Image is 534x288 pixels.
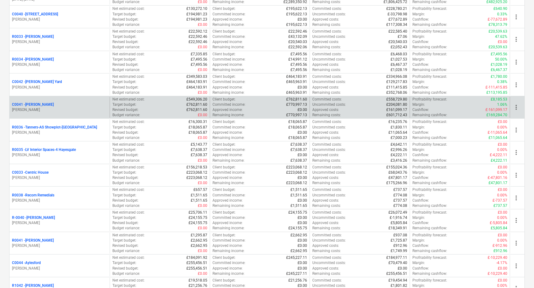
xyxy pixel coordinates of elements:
p: Approved income : [212,17,243,22]
p: £223,068.12 [186,170,207,175]
p: Committed costs : [312,74,342,79]
p: C0044 - Aylesford [12,260,41,266]
p: £770,997.13 [286,102,307,107]
div: R-0040 -[PERSON_NAME][PERSON_NAME] [12,215,107,226]
p: £18,065.87 [189,125,207,130]
p: Client budget : [212,97,236,102]
p: Remaining income : [212,135,244,140]
p: Uncommitted costs : [312,57,346,62]
p: Approved income : [212,39,243,45]
p: £464,183.91 [286,74,307,79]
div: R0035 -LV Interior Spaces-4 Hayesgate[PERSON_NAME] [12,147,107,158]
p: Target budget : [112,12,136,17]
p: Committed income : [212,57,245,62]
p: £77,672.89 [388,17,407,22]
p: Committed costs : [312,142,342,147]
p: Revised budget : [112,175,138,180]
p: Committed income : [212,79,245,85]
p: Net estimated cost : [112,97,145,102]
p: Remaining cashflow : [412,45,447,50]
p: Remaining cashflow : [412,90,447,95]
p: £558,729.80 [386,97,407,102]
p: £-33,798.98 [388,12,407,17]
p: [PERSON_NAME] [12,17,107,22]
p: £0.00 [498,142,507,147]
p: £195,622.13 [286,6,307,11]
p: R0038 - Recom Remedials [12,193,54,198]
p: £-77,672.89 [488,17,507,22]
p: Remaining costs : [312,67,341,73]
p: Committed income : [212,34,245,39]
p: Committed costs : [312,29,342,34]
p: £2,996.26 [391,147,407,152]
p: £7,638.37 [290,142,307,147]
p: Approved costs : [312,39,339,45]
p: £43,132.09 [288,34,307,39]
span: more_vert [513,58,520,66]
p: £349,583.03 [186,74,207,79]
p: £352,768.06 [386,90,407,95]
p: Target budget : [112,57,136,62]
p: Revised budget : [112,62,138,67]
p: Client budget : [212,6,236,11]
p: £0.00 [298,85,307,90]
p: Net estimated cost : [112,142,145,147]
p: £465,963.91 [286,79,307,85]
p: £117,308.34 [386,22,407,27]
p: £111,415.85 [386,85,407,90]
p: Cashflow : [412,107,429,112]
div: R0041 -[PERSON_NAME][PERSON_NAME] [12,238,107,248]
p: £78,313.79 [489,22,507,27]
p: £1,027.53 [391,57,407,62]
p: £223,068.12 [286,170,307,175]
p: £18,065.87 [288,135,307,140]
p: £7,638.37 [290,147,307,152]
p: £770,997.13 [286,112,307,118]
p: Target budget : [112,79,136,85]
p: Remaining cashflow : [412,135,447,140]
p: Revised budget : [112,152,138,158]
span: more_vert [513,194,520,202]
p: £130,272.10 [186,6,207,11]
p: [PERSON_NAME] [12,198,107,203]
p: Margin : [412,57,425,62]
p: £2,052.43 [391,45,407,50]
p: £11,065.64 [489,135,507,140]
p: £762,811.60 [286,97,307,102]
p: £-111,415.85 [485,85,507,90]
p: £169,284.70 [486,112,507,118]
p: £6,467.37 [391,62,407,67]
p: Remaining costs : [312,112,341,118]
p: R0034 - [PERSON_NAME] [12,57,54,62]
p: £1,780.00 [491,74,507,79]
p: C0042 - [PERSON_NAME] Yard [12,79,62,85]
p: 0.38% [497,79,507,85]
p: £223,068.12 [286,165,307,170]
p: £7,638.37 [191,147,207,152]
p: £156,218.53 [186,165,207,170]
p: £465,963.91 [286,90,307,95]
p: Remaining income : [212,112,244,118]
p: £7.06 [398,34,407,39]
p: Committed costs : [312,165,342,170]
p: Net estimated cost : [112,74,145,79]
p: £7,495.56 [290,52,307,57]
p: Committed income : [212,102,245,107]
p: Profitability forecast : [412,52,447,57]
p: £334,966.08 [386,74,407,79]
p: Approved costs : [312,62,339,67]
p: Target budget : [112,125,136,130]
p: Net estimated cost : [112,6,145,11]
p: £22,592.46 [189,39,207,45]
p: Profitability forecast : [412,142,447,147]
p: Committed income : [212,12,245,17]
p: £8,185.53 [491,97,507,102]
p: Uncommitted costs : [312,12,346,17]
p: Margin : [412,147,425,152]
div: C0044 -Aylesford[PERSON_NAME] [12,260,107,271]
p: Remaining costs : [312,45,341,50]
p: C0041 - [PERSON_NAME] [12,102,54,107]
p: £5,143.77 [191,142,207,147]
p: Uncommitted costs : [312,34,346,39]
p: R-0040 - [PERSON_NAME] [12,215,55,220]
